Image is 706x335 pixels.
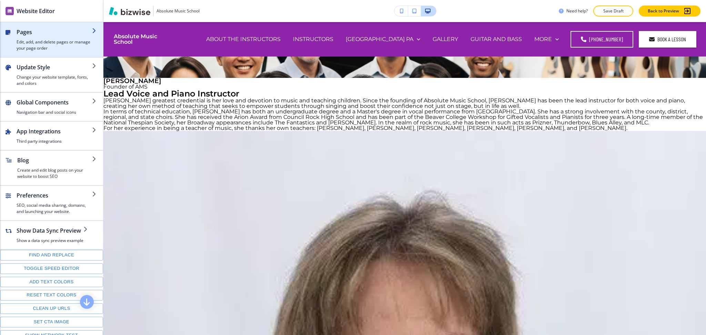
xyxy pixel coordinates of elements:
h2: Website Editor [17,7,55,15]
h4: Third party integrations [17,138,92,144]
a: [PHONE_NUMBER] [571,31,633,48]
h4: Edit, add, and delete pages or manage your page order [17,39,92,51]
button: Save Draft [593,6,633,17]
p: ABOUT THE INSTRUCTORS [206,35,281,43]
h2: Preferences [17,191,92,200]
p: INSTRUCTORS [293,35,333,43]
a: Book a Lesson [639,31,696,48]
h3: [PERSON_NAME] [103,78,706,84]
p: Founder of AMS [103,84,706,90]
p: GALLERY [433,35,458,43]
h4: Create and edit blog posts on your website to boost SEO [17,167,92,180]
h3: Need help? [566,8,588,14]
h4: Show a data sync preview example [17,237,83,244]
h2: Global Components [17,98,92,106]
p: Save Draft [602,8,624,14]
h4: Navigation bar and social icons [17,109,92,115]
p: For her experience in being a teacher of music, she thanks her own teachers: [PERSON_NAME], [PERS... [103,125,706,131]
h2: Lead Voice and Piano Instructor [103,90,706,98]
p: Back to Preview [648,8,679,14]
h2: Blog [17,156,92,164]
p: In terms of technical education, [PERSON_NAME] has both an undergraduate degree and a Master's de... [103,109,706,125]
h4: SEO, social media sharing, domains, and launching your website. [17,202,92,215]
h4: Change your website template, fonts, and colors [17,74,92,87]
p: MORE [534,35,552,43]
h2: Show Data Sync Preview [17,226,83,235]
p: GUITAR AND BASS [471,35,522,43]
h2: Update Style [17,63,92,71]
p: [GEOGRAPHIC_DATA] PA [346,35,413,43]
p: [PERSON_NAME] greatest credential is her love and devotion to music and teaching children. Since ... [103,98,706,109]
button: Back to Preview [639,6,700,17]
h4: Absolute Music School [114,34,171,45]
h2: Pages [17,28,92,36]
button: Absolute Music School [109,6,200,16]
h2: App Integrations [17,127,92,135]
h3: Absolute Music School [157,8,200,14]
img: editor icon [6,7,14,15]
img: Bizwise Logo [109,7,150,15]
img: Hero image [103,57,706,78]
